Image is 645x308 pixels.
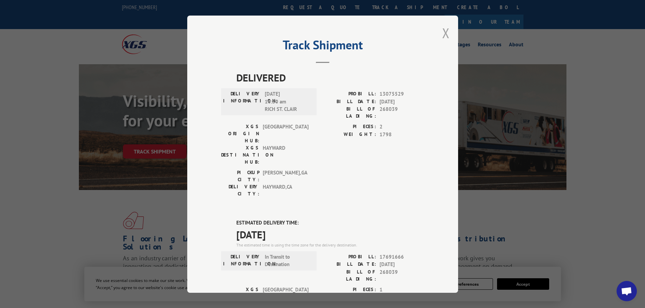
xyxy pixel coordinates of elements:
[236,227,424,242] span: [DATE]
[323,105,376,120] label: BILL OF LADING:
[221,183,259,197] label: DELIVERY CITY:
[380,268,424,282] span: 268039
[223,90,261,113] label: DELIVERY INFORMATION:
[263,123,308,144] span: [GEOGRAPHIC_DATA]
[380,105,424,120] span: 268039
[221,286,259,307] label: XGS ORIGIN HUB:
[221,144,259,166] label: XGS DESTINATION HUB:
[617,281,637,301] div: Open chat
[221,40,424,53] h2: Track Shipment
[236,70,424,85] span: DELIVERED
[380,261,424,268] span: [DATE]
[323,268,376,282] label: BILL OF LADING:
[323,123,376,131] label: PIECES:
[380,286,424,293] span: 1
[380,123,424,131] span: 2
[323,286,376,293] label: PIECES:
[380,98,424,105] span: [DATE]
[380,253,424,261] span: 17691666
[221,123,259,144] label: XGS ORIGIN HUB:
[323,261,376,268] label: BILL DATE:
[221,169,259,183] label: PICKUP CITY:
[223,253,261,268] label: DELIVERY INFORMATION:
[263,144,308,166] span: HAYWARD
[236,242,424,248] div: The estimated time is using the time zone for the delivery destination.
[263,183,308,197] span: HAYWARD , CA
[442,24,450,42] button: Close modal
[323,253,376,261] label: PROBILL:
[263,169,308,183] span: [PERSON_NAME] , GA
[323,131,376,138] label: WEIGHT:
[380,131,424,138] span: 1798
[323,98,376,105] label: BILL DATE:
[323,90,376,98] label: PROBILL:
[265,90,310,113] span: [DATE] 10:30 am RICH ST. CLAIR
[263,286,308,307] span: [GEOGRAPHIC_DATA]
[236,219,424,227] label: ESTIMATED DELIVERY TIME:
[380,90,424,98] span: 13075529
[265,253,310,268] span: In Transit to Destination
